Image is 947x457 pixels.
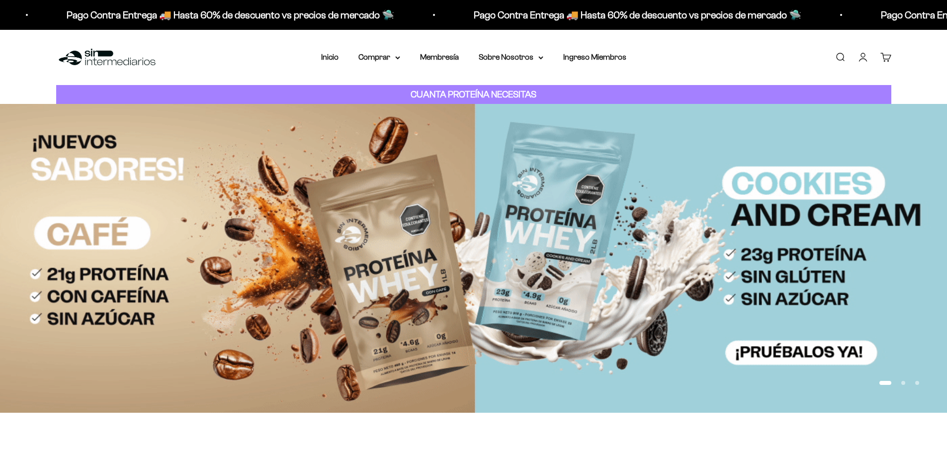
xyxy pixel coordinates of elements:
[473,7,800,23] p: Pago Contra Entrega 🚚 Hasta 60% de descuento vs precios de mercado 🛸
[358,51,400,64] summary: Comprar
[479,51,543,64] summary: Sobre Nosotros
[563,53,626,61] a: Ingreso Miembros
[321,53,339,61] a: Inicio
[66,7,393,23] p: Pago Contra Entrega 🚚 Hasta 60% de descuento vs precios de mercado 🛸
[420,53,459,61] a: Membresía
[411,89,536,99] strong: CUANTA PROTEÍNA NECESITAS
